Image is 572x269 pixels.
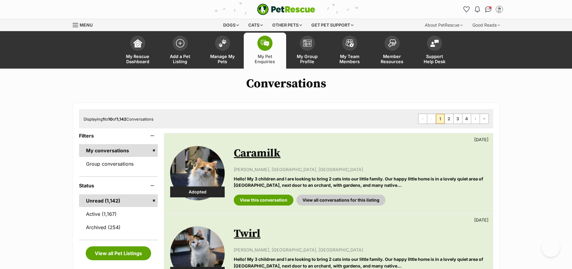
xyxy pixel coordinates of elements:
[79,208,158,220] a: Active (1,167)
[79,183,158,188] header: Status
[257,4,315,15] a: PetRescue
[234,247,487,253] p: [PERSON_NAME], [GEOGRAPHIC_DATA], [GEOGRAPHIC_DATA]
[480,114,488,124] a: Last page
[170,146,225,200] img: Caramilk
[234,166,487,173] p: [PERSON_NAME], [GEOGRAPHIC_DATA], [GEOGRAPHIC_DATA]
[244,19,267,31] div: Cats
[421,19,467,31] div: About PetRescue
[159,33,201,69] a: Add a Pet Listing
[234,195,293,206] a: View this conversation
[430,40,439,47] img: help-desk-icon-fdf02630f3aa405de69fd3d07c3f3aa587a6932b1a1747fa1d2bba05be0121f9.svg
[108,117,113,122] strong: 10
[484,5,493,14] a: Conversations
[379,54,406,64] span: Member Resources
[468,19,504,31] div: Good Reads
[117,117,126,122] strong: 1,142
[421,54,448,64] span: Support Help Desk
[371,33,413,69] a: Member Resources
[218,39,227,47] img: manage-my-pets-icon-02211641906a0b7f246fdf0571729dbe1e7629f14944591b6c1af311fb30b64b.svg
[303,40,312,47] img: group-profile-icon-3fa3cf56718a62981997c0bc7e787c4b2cf8bcc04b72c1350f741eb67cf2f40e.svg
[79,133,158,138] header: Filters
[251,54,279,64] span: My Pet Enquiries
[117,33,159,69] a: My Rescue Dashboard
[462,5,504,14] ul: Account quick links
[286,33,329,69] a: My Group Profile
[471,114,480,124] a: Next page
[496,6,502,12] img: Belle Vie Animal Rescue profile pic
[79,221,158,234] a: Archived (254)
[485,6,491,12] img: chat-41dd97257d64d25036548639549fe6c8038ab92f7586957e7f3b1b290dea8141.svg
[418,114,489,124] nav: Pagination
[261,40,269,47] img: pet-enquiries-icon-7e3ad2cf08bfb03b45e93fb7055b45f3efa6380592205ae92323e6603595dc1f.svg
[346,39,354,47] img: team-members-icon-5396bd8760b3fe7c0b43da4ab00e1e3bb1a5d9ba89233759b79545d2d3fc5d0d.svg
[234,256,487,269] p: Hello! My 3 children and I are looking to bring 2 cats into our little family. Our happy little h...
[413,33,456,69] a: Support Help Desk
[427,114,436,124] span: Previous page
[388,39,396,47] img: member-resources-icon-8e73f808a243e03378d46382f2149f9095a855e16c252ad45f914b54edf8863c.svg
[454,114,462,124] a: Page 3
[294,54,321,64] span: My Group Profile
[462,5,471,14] a: Favourites
[80,22,93,28] span: Menu
[329,33,371,69] a: My Team Members
[494,5,504,14] button: My account
[473,5,482,14] button: Notifications
[167,54,194,64] span: Add a Pet Listing
[219,19,243,31] div: Dogs
[79,194,158,207] a: Unread (1,142)
[73,19,97,30] a: Menu
[209,54,236,64] span: Manage My Pets
[475,6,480,12] img: notifications-46538b983faf8c2785f20acdc204bb7945ddae34d4c08c2a6579f10ce5e182be.svg
[244,33,286,69] a: My Pet Enquiries
[176,39,184,47] img: add-pet-listing-icon-0afa8454b4691262ce3f59096e99ab1cd57d4a30225e0717b998d2c9b9846f56.svg
[234,147,280,160] a: Caramilk
[79,157,158,170] a: Group conversations
[268,19,306,31] div: Other pets
[201,33,244,69] a: Manage My Pets
[86,246,151,260] a: View all Pet Listings
[474,217,488,223] p: [DATE]
[234,176,487,189] p: Hello! My 3 children and I are looking to bring 2 cats into our little family. Our happy little h...
[79,144,158,157] a: My conversations
[296,195,385,206] a: View all conversations for this listing
[257,4,315,15] img: logo-e224e6f780fb5917bec1dbf3a21bbac754714ae5b6737aabdf751b685950b380.svg
[474,136,488,143] p: [DATE]
[124,54,151,64] span: My Rescue Dashboard
[170,186,225,197] div: Adopted
[418,114,427,124] span: First page
[234,227,260,241] a: Twirl
[436,114,445,124] span: Page 1
[336,54,363,64] span: My Team Members
[462,114,471,124] a: Page 4
[134,39,142,47] img: dashboard-icon-eb2f2d2d3e046f16d808141f083e7271f6b2e854fb5c12c21221c1fb7104beca.svg
[103,117,104,122] strong: 1
[307,19,358,31] div: Get pet support
[84,117,154,122] span: Displaying to of Conversations
[445,114,453,124] a: Page 2
[542,239,560,257] iframe: Help Scout Beacon - Open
